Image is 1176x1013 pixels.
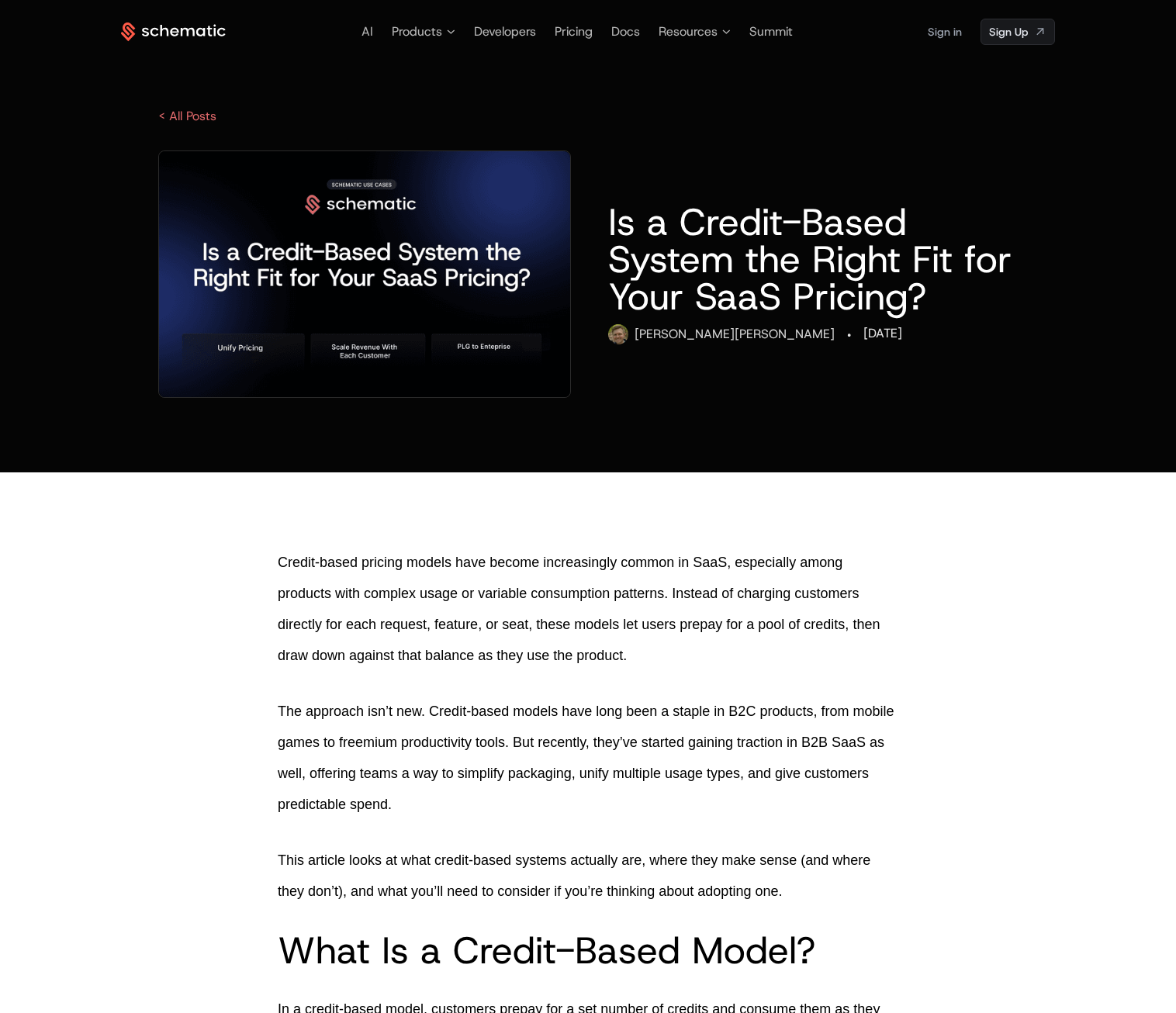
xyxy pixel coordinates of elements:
h2: What Is a Credit-Based Model? [278,932,898,969]
p: This article looks at what credit-based systems actually are, where they make sense (and where th... [278,845,898,907]
span: Products [392,22,442,41]
a: Pricing [555,23,593,40]
p: Credit-based pricing models have become increasingly common in SaaS, especially among products wi... [278,547,898,671]
a: Sign in [928,19,962,44]
div: [PERSON_NAME] [PERSON_NAME] [635,325,835,344]
div: [DATE] [863,324,902,343]
a: Docs [611,23,640,40]
a: Summit [749,23,793,40]
div: · [847,324,851,346]
h1: Is a Credit-Based System the Right Fit for Your SaaS Pricing? [608,203,1018,315]
span: Resources [659,22,718,41]
a: AI [361,23,373,40]
a: < All Posts [158,108,216,124]
a: [object Object] [981,19,1055,45]
img: Ryan Echternacht [608,324,628,344]
img: Pillar - Credits [159,151,570,397]
p: The approach isn’t new. Credit-based models have long been a staple in B2C products, from mobile ... [278,696,898,820]
span: Sign Up [989,24,1028,40]
a: Developers [474,23,536,40]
